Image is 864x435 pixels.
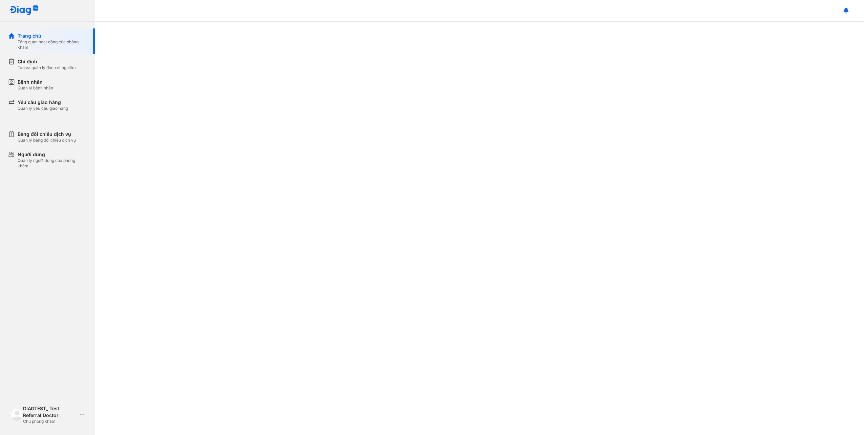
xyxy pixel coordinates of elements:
div: Bảng đối chiếu dịch vụ [18,131,76,138]
div: Trang chủ [18,33,87,39]
div: Tạo và quản lý đơn xét nghiệm [18,65,76,70]
div: Chủ phòng khám [23,419,77,424]
img: logo [11,409,23,421]
div: Quản lý yêu cầu giao hàng [18,106,68,111]
div: Người dùng [18,151,87,158]
div: Tổng quan hoạt động của phòng khám [18,39,87,50]
div: Quản lý người dùng của phòng khám [18,158,87,169]
div: Yêu cầu giao hàng [18,99,68,106]
div: Bệnh nhân [18,79,53,85]
div: Chỉ định [18,58,76,65]
div: DIAGTEST_ Test Referral Doctor [23,405,77,419]
div: Quản lý bệnh nhân [18,85,53,91]
div: Quản lý bảng đối chiếu dịch vụ [18,138,76,143]
img: logo [9,5,39,16]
